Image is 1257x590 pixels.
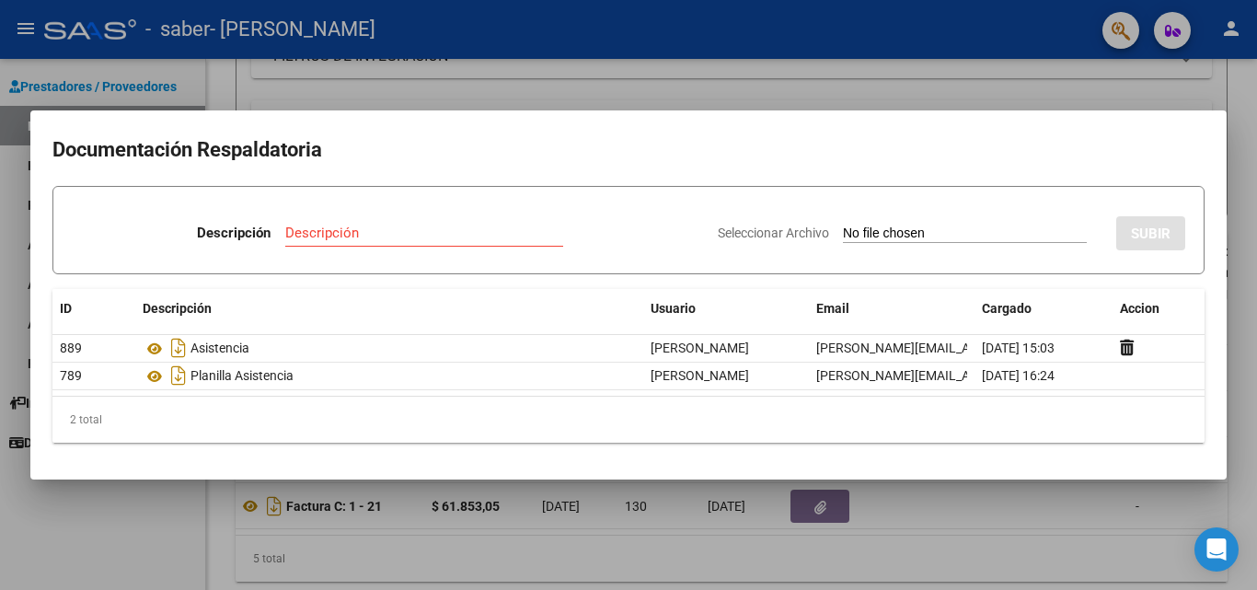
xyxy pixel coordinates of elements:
[1194,527,1239,572] div: Open Intercom Messenger
[52,133,1205,168] h2: Documentación Respaldatoria
[651,368,749,383] span: [PERSON_NAME]
[1120,301,1159,316] span: Accion
[974,289,1113,329] datatable-header-cell: Cargado
[60,301,72,316] span: ID
[643,289,809,329] datatable-header-cell: Usuario
[809,289,974,329] datatable-header-cell: Email
[52,397,1205,443] div: 2 total
[1131,226,1171,242] span: SUBIR
[982,368,1055,383] span: [DATE] 16:24
[60,341,82,355] span: 889
[816,368,1119,383] span: [PERSON_NAME][EMAIL_ADDRESS][DOMAIN_NAME]
[60,368,82,383] span: 789
[651,341,749,355] span: [PERSON_NAME]
[135,289,643,329] datatable-header-cell: Descripción
[651,301,696,316] span: Usuario
[1113,289,1205,329] datatable-header-cell: Accion
[982,301,1032,316] span: Cargado
[197,223,271,244] p: Descripción
[167,333,190,363] i: Descargar documento
[167,361,190,390] i: Descargar documento
[718,226,829,240] span: Seleccionar Archivo
[816,301,849,316] span: Email
[143,301,212,316] span: Descripción
[982,341,1055,355] span: [DATE] 15:03
[143,333,636,363] div: Asistencia
[143,361,636,390] div: Planilla Asistencia
[1116,216,1185,250] button: SUBIR
[816,341,1119,355] span: [PERSON_NAME][EMAIL_ADDRESS][DOMAIN_NAME]
[52,289,135,329] datatable-header-cell: ID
